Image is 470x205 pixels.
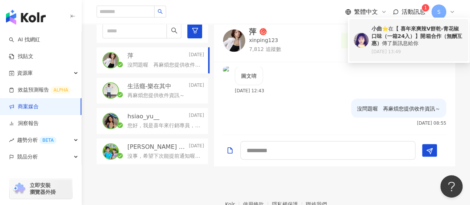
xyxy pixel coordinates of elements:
[17,148,38,165] span: 競品分析
[158,9,163,14] span: search
[127,153,201,160] p: 沒事，希望下次能提前通知喔！感謝您～
[17,65,33,81] span: 資源庫
[189,52,204,60] p: [DATE]
[103,144,118,159] img: KOL Avatar
[103,83,118,98] img: KOL Avatar
[235,88,264,93] p: [DATE] 12:43
[127,82,171,90] p: 生活癮-樂在其中
[127,112,159,121] p: hsiao_yu__
[249,46,281,53] p: 7,812 追蹤數
[189,143,204,151] p: [DATE]
[6,10,46,25] img: logo
[249,28,256,35] div: 萍
[9,86,71,94] a: 效益預測報告ALPHA
[354,8,378,16] span: 繁體中文
[192,27,198,34] span: filter
[372,49,464,55] div: [DATE] 13:49
[10,179,72,199] a: chrome extension立即安裝 瀏覽器外掛
[9,138,14,143] span: rise
[189,112,204,121] p: [DATE]
[249,37,278,44] p: xinping123
[424,5,427,10] span: 1
[30,182,56,195] span: 立即安裝 瀏覽器外掛
[103,113,118,128] img: KOL Avatar
[127,122,201,129] p: 您好，我是喜年來行銷專員，有收到您願意開箱的訊息，非常感謝。提醒本次活動是無酬互惠模式喔！想先請問預計合作的發文形式是圖文還是影音呢？
[127,61,201,69] p: 沒問題喔 再麻煩您提供收件資訊～
[9,120,39,127] a: 洞察報告
[9,36,40,44] a: searchAI 找網紅
[127,52,133,60] p: 萍
[171,27,178,34] span: search
[372,25,464,47] div: 在 傳了新訊息給你
[417,121,446,126] p: [DATE] 08:55
[127,143,187,151] p: [PERSON_NAME] and [PERSON_NAME]
[223,28,281,53] a: KOL Avatar萍xinping1237,812 追蹤數
[12,183,26,195] img: chrome extension
[223,29,245,52] img: KOL Avatar
[372,26,462,46] b: 【 喜年來爽辣V餅乾-青花椒口味（一箱24入）】開箱合作（無酬互惠）
[357,105,440,113] p: 沒問題喔 再麻煩您提供收件資訊～
[422,144,437,157] button: Send
[437,8,441,16] span: S
[372,26,388,32] b: 小曲⭐️
[103,53,118,68] img: KOL Avatar
[127,92,185,99] p: 再麻煩您提供收件資訊～
[39,137,56,144] div: BETA
[241,72,257,80] p: 圖文唷
[223,65,232,74] img: KOL Avatar
[440,175,463,198] iframe: Help Scout Beacon - Open
[189,82,204,90] p: [DATE]
[9,53,33,60] a: 找貼文
[354,33,369,48] img: KOL Avatar
[9,103,39,110] a: 商案媒合
[17,132,56,148] span: 趨勢分析
[226,141,234,159] button: Add a file
[402,8,425,15] span: 活動訊息
[422,4,429,12] sup: 1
